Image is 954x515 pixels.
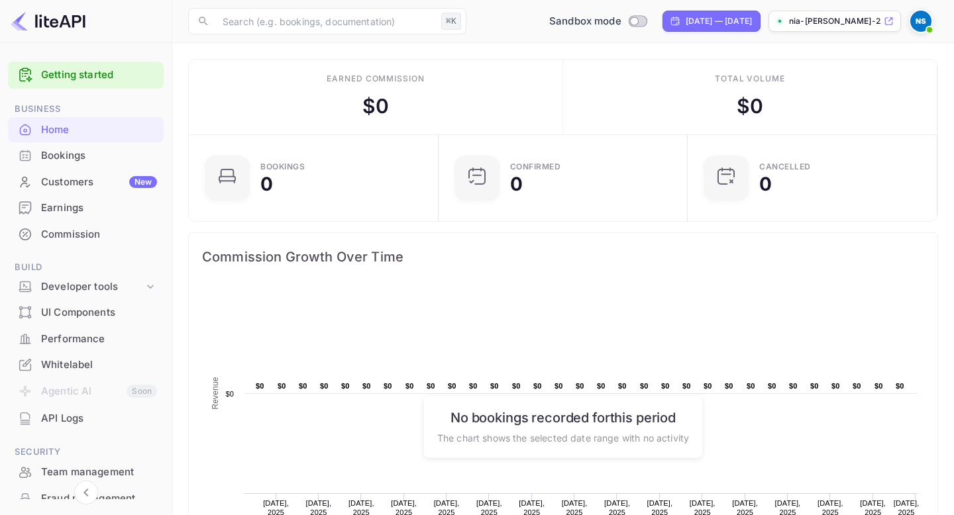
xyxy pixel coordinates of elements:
img: Nia Sandifer [910,11,931,32]
text: $0 [555,382,563,390]
div: $ 0 [362,91,389,121]
div: ⌘K [441,13,461,30]
a: Whitelabel [8,352,164,377]
text: $0 [831,382,840,390]
text: $0 [747,382,755,390]
text: $0 [618,382,627,390]
div: Getting started [8,62,164,89]
div: Earned commission [327,73,425,85]
text: $0 [448,382,456,390]
text: $0 [810,382,819,390]
div: Whitelabel [41,357,157,373]
div: Performance [8,326,164,352]
text: $0 [853,382,861,390]
text: $0 [512,382,521,390]
text: $0 [896,382,904,390]
a: Team management [8,459,164,484]
div: Whitelabel [8,352,164,378]
text: $0 [874,382,883,390]
div: API Logs [41,411,157,426]
div: Earnings [8,195,164,221]
div: CANCELLED [759,163,811,171]
div: Home [8,117,164,143]
a: Home [8,117,164,142]
div: 0 [759,175,772,193]
text: $0 [576,382,584,390]
text: $0 [320,382,329,390]
text: $0 [533,382,542,390]
div: CustomersNew [8,169,164,195]
div: Developer tools [41,279,144,295]
div: Total volume [715,73,786,85]
div: API Logs [8,406,164,432]
div: $ 0 [737,91,763,121]
text: $0 [704,382,712,390]
text: Revenue [211,377,220,409]
div: Bookings [41,148,157,164]
div: UI Components [8,300,164,326]
text: $0 [299,382,307,390]
text: $0 [405,382,414,390]
div: Customers [41,175,157,190]
text: $0 [341,382,350,390]
span: Business [8,102,164,117]
a: Bookings [8,143,164,167]
text: $0 [256,382,264,390]
text: $0 [768,382,776,390]
text: $0 [682,382,691,390]
div: Commission [41,227,157,242]
span: Build [8,260,164,275]
text: $0 [469,382,478,390]
div: Click to change the date range period [662,11,761,32]
a: Getting started [41,68,157,83]
p: The chart shows the selected date range with no activity [437,430,689,444]
text: $0 [225,390,234,398]
div: Fraud management [8,486,164,512]
a: CustomersNew [8,169,164,194]
text: $0 [789,382,798,390]
span: Commission Growth Over Time [202,246,924,267]
div: Performance [41,332,157,347]
div: Developer tools [8,275,164,299]
div: Bookings [8,143,164,169]
div: Confirmed [510,163,561,171]
div: 0 [510,175,523,193]
text: $0 [640,382,649,390]
text: $0 [597,382,606,390]
a: Fraud management [8,486,164,510]
a: API Logs [8,406,164,430]
text: $0 [362,382,371,390]
text: $0 [490,382,499,390]
div: Bookings [260,163,305,171]
div: Home [41,122,157,138]
div: Commission [8,222,164,248]
a: Performance [8,326,164,351]
text: $0 [725,382,733,390]
text: $0 [278,382,286,390]
a: Earnings [8,195,164,220]
div: New [129,176,157,188]
text: $0 [427,382,435,390]
text: $0 [384,382,392,390]
div: Switch to Production mode [544,14,652,29]
p: nia-[PERSON_NAME]-2z1ip.nui... [789,15,881,27]
div: Team management [8,459,164,485]
input: Search (e.g. bookings, documentation) [215,8,436,34]
img: LiteAPI logo [11,11,85,32]
div: Team management [41,465,157,480]
h6: No bookings recorded for this period [437,409,689,425]
div: UI Components [41,305,157,320]
div: 0 [260,175,273,193]
div: [DATE] — [DATE] [686,15,752,27]
a: Commission [8,222,164,246]
a: UI Components [8,300,164,324]
button: Collapse navigation [74,481,98,504]
span: Security [8,445,164,459]
span: Sandbox mode [549,14,621,29]
div: Fraud management [41,491,157,506]
div: Earnings [41,201,157,216]
text: $0 [661,382,670,390]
